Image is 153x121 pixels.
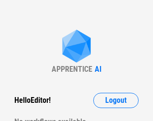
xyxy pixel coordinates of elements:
[93,93,139,108] button: Logout
[52,65,92,74] div: APPRENTICE
[105,97,127,104] span: Logout
[95,65,101,74] div: AI
[14,93,51,108] div: Hello Editor !
[57,30,96,65] img: Apprentice AI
